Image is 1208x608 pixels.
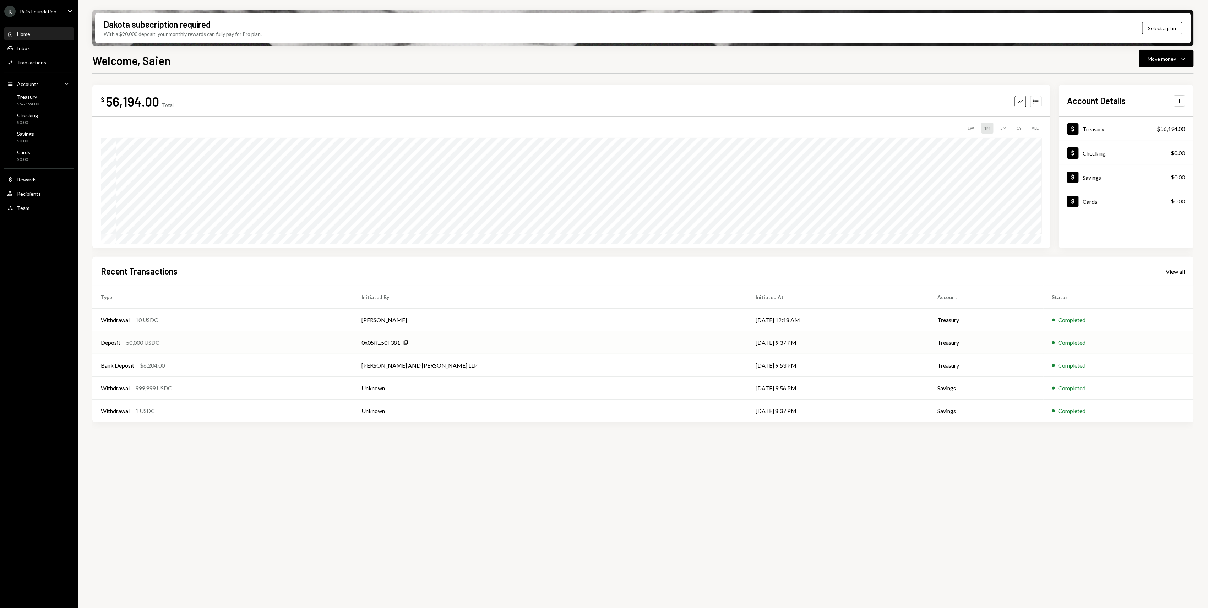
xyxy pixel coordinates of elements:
div: Dakota subscription required [104,18,211,30]
button: Move money [1139,50,1194,67]
th: Initiated By [353,286,747,309]
a: Transactions [4,56,74,69]
a: Cards$0.00 [4,147,74,164]
div: R [4,6,16,17]
td: [DATE] 9:53 PM [747,354,929,377]
td: Treasury [929,309,1044,331]
div: $0.00 [17,138,34,144]
div: Completed [1059,384,1086,392]
div: Rewards [17,177,37,183]
td: Treasury [929,331,1044,354]
div: 1Y [1014,123,1025,134]
div: $0.00 [17,120,38,126]
td: Unknown [353,400,747,422]
div: $56,194.00 [17,101,39,107]
a: Team [4,201,74,214]
a: View all [1166,267,1185,275]
div: Team [17,205,29,211]
td: [PERSON_NAME] AND [PERSON_NAME] LLP [353,354,747,377]
div: Completed [1059,316,1086,324]
div: $0.00 [1171,197,1185,206]
div: Cards [17,149,30,155]
th: Initiated At [747,286,929,309]
a: Cards$0.00 [1059,189,1194,213]
td: [DATE] 8:37 PM [747,400,929,422]
div: $0.00 [1171,149,1185,157]
div: Deposit [101,338,120,347]
div: 3M [998,123,1010,134]
div: 10 USDC [135,316,158,324]
div: With a $90,000 deposit, your monthly rewards can fully pay for Pro plan. [104,30,262,38]
div: Bank Deposit [101,361,134,370]
td: [DATE] 9:37 PM [747,331,929,354]
div: 56,194.00 [106,93,159,109]
div: Savings [17,131,34,137]
a: Accounts [4,77,74,90]
a: Checking$0.00 [4,110,74,127]
button: Select a plan [1142,22,1182,34]
div: Move money [1148,55,1176,63]
div: Treasury [17,94,39,100]
div: Transactions [17,59,46,65]
a: Savings$0.00 [1059,165,1194,189]
h2: Recent Transactions [101,265,178,277]
td: [DATE] 9:56 PM [747,377,929,400]
td: Treasury [929,354,1044,377]
td: Savings [929,377,1044,400]
th: Status [1044,286,1194,309]
div: Total [162,102,174,108]
div: Completed [1059,361,1086,370]
div: Withdrawal [101,384,130,392]
a: Inbox [4,42,74,54]
div: $56,194.00 [1157,125,1185,133]
div: Completed [1059,338,1086,347]
a: Checking$0.00 [1059,141,1194,165]
div: ALL [1029,123,1042,134]
h1: Welcome, Saien [92,53,171,67]
div: Checking [1083,150,1106,157]
div: Cards [1083,198,1098,205]
td: [PERSON_NAME] [353,309,747,331]
div: Treasury [1083,126,1105,132]
div: $ [101,96,104,103]
div: 50,000 USDC [126,338,159,347]
div: Recipients [17,191,41,197]
div: Accounts [17,81,39,87]
div: 1M [981,123,994,134]
a: Savings$0.00 [4,129,74,146]
th: Type [92,286,353,309]
div: Checking [17,112,38,118]
div: 1W [965,123,977,134]
div: Savings [1083,174,1101,181]
div: Rails Foundation [20,9,56,15]
td: Unknown [353,377,747,400]
h2: Account Details [1067,95,1126,107]
div: Home [17,31,30,37]
a: Recipients [4,187,74,200]
td: Savings [929,400,1044,422]
div: $0.00 [17,157,30,163]
div: 0x05ff...50F381 [361,338,400,347]
a: Rewards [4,173,74,186]
div: 999,999 USDC [135,384,172,392]
td: [DATE] 12:18 AM [747,309,929,331]
div: View all [1166,268,1185,275]
div: Withdrawal [101,407,130,415]
div: Completed [1059,407,1086,415]
a: Treasury$56,194.00 [4,92,74,109]
div: Withdrawal [101,316,130,324]
div: $6,204.00 [140,361,165,370]
div: 1 USDC [135,407,155,415]
div: Inbox [17,45,30,51]
a: Home [4,27,74,40]
th: Account [929,286,1044,309]
div: $0.00 [1171,173,1185,181]
a: Treasury$56,194.00 [1059,117,1194,141]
